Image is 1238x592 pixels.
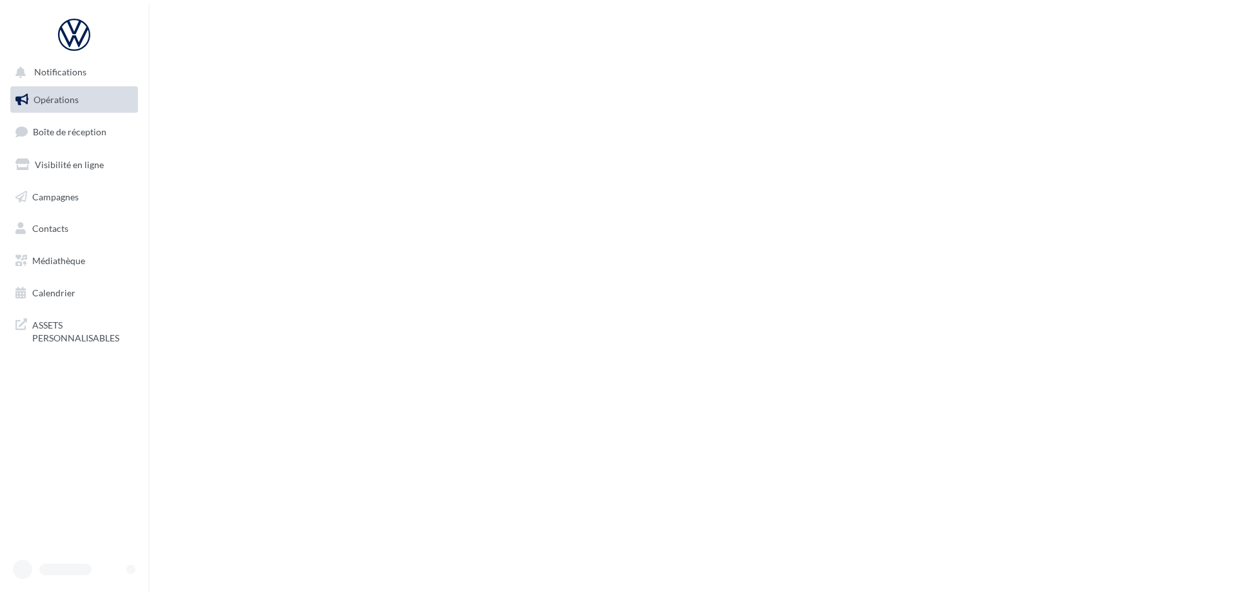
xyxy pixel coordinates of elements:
a: Campagnes [8,184,141,211]
a: Médiathèque [8,247,141,274]
a: Boîte de réception [8,118,141,146]
span: Boîte de réception [33,126,106,137]
span: Médiathèque [32,255,85,266]
a: Visibilité en ligne [8,151,141,178]
a: Contacts [8,215,141,242]
a: ASSETS PERSONNALISABLES [8,311,141,349]
span: Visibilité en ligne [35,159,104,170]
span: Contacts [32,223,68,234]
a: Calendrier [8,280,141,307]
span: Campagnes [32,191,79,202]
span: Opérations [34,94,79,105]
span: Calendrier [32,287,75,298]
a: Opérations [8,86,141,113]
span: ASSETS PERSONNALISABLES [32,316,133,344]
span: Notifications [34,67,86,78]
